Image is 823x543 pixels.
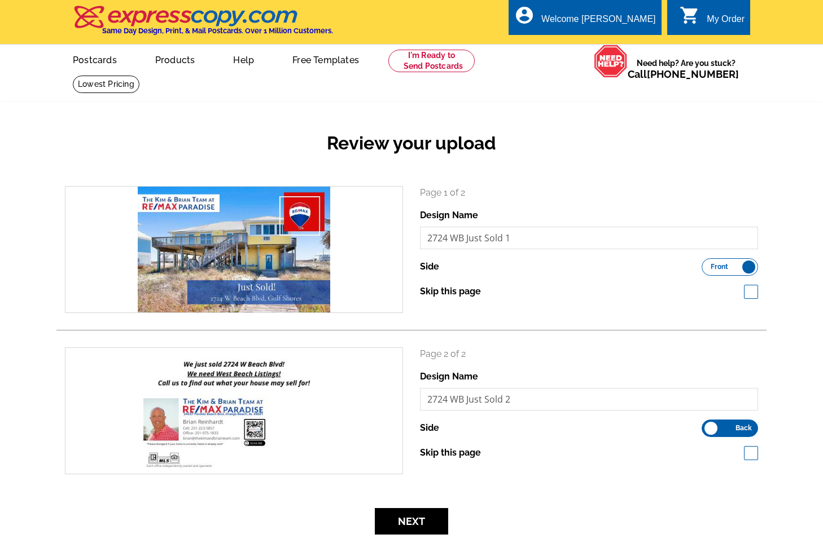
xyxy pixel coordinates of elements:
[594,45,628,78] img: help
[274,46,377,72] a: Free Templates
[56,133,767,154] h2: Review your upload
[680,5,700,25] i: shopping_cart
[223,238,246,261] i: search
[420,347,758,361] p: Page 2 of 2
[102,27,333,35] h4: Same Day Design, Print, & Mail Postcards. Over 1 Million Customers.
[647,68,739,80] a: [PHONE_NUMBER]
[137,46,213,72] a: Products
[215,46,272,72] a: Help
[420,370,478,383] label: Design Name
[711,264,728,270] span: Front
[420,421,439,435] label: Side
[514,5,535,25] i: account_circle
[420,446,481,460] label: Skip this page
[420,285,481,298] label: Skip this page
[420,227,758,249] input: File Name
[541,14,655,30] div: Welcome [PERSON_NAME]
[736,425,752,431] span: Back
[73,14,333,35] a: Same Day Design, Print, & Mail Postcards. Over 1 Million Customers.
[628,68,739,80] span: Call
[420,186,758,200] p: Page 1 of 2
[680,12,745,27] a: shopping_cart My Order
[420,260,439,273] label: Side
[707,14,745,30] div: My Order
[375,508,448,535] button: Next
[420,388,758,410] input: File Name
[628,58,745,80] span: Need help? Are you stuck?
[55,46,135,72] a: Postcards
[420,209,478,222] label: Design Name
[223,399,246,422] i: search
